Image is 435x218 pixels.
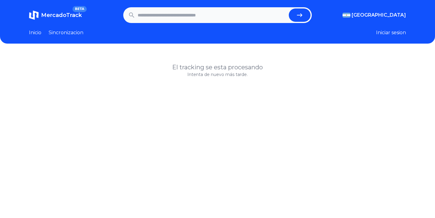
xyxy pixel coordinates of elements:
[29,10,39,20] img: MercadoTrack
[29,29,41,36] a: Inicio
[29,63,406,71] h1: El tracking se esta procesando
[41,12,82,18] span: MercadoTrack
[49,29,83,36] a: Sincronizacion
[343,12,406,19] button: [GEOGRAPHIC_DATA]
[352,12,406,19] span: [GEOGRAPHIC_DATA]
[376,29,406,36] button: Iniciar sesion
[72,6,87,12] span: BETA
[29,10,82,20] a: MercadoTrackBETA
[343,13,350,18] img: Argentina
[29,71,406,78] p: Intenta de nuevo más tarde.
